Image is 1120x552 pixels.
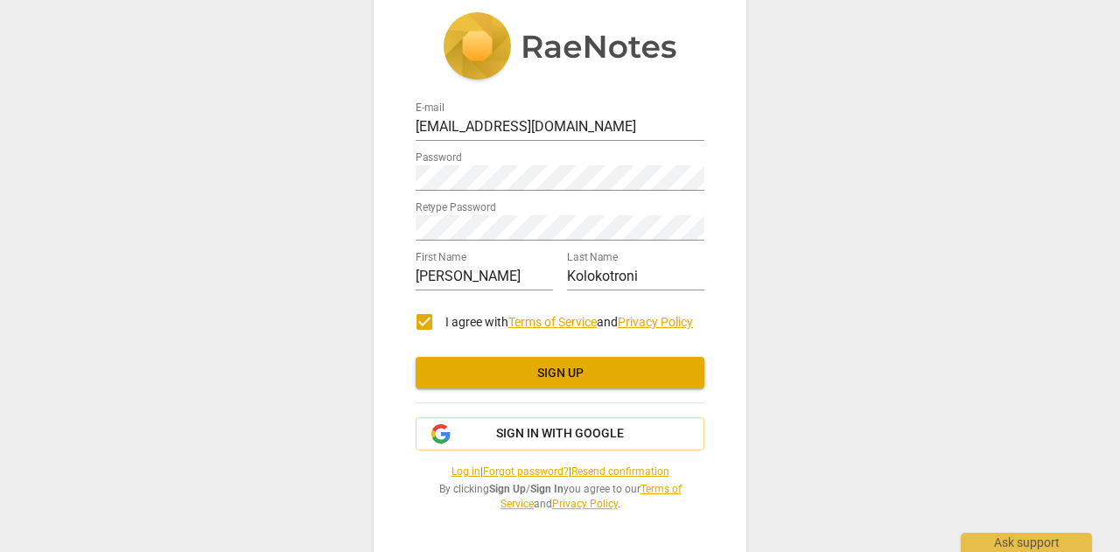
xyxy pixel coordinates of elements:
[552,498,618,510] a: Privacy Policy
[416,103,444,114] label: E-mail
[416,253,466,263] label: First Name
[416,153,462,164] label: Password
[567,253,618,263] label: Last Name
[445,315,693,329] span: I agree with and
[530,483,563,495] b: Sign In
[416,203,496,213] label: Retype Password
[451,465,480,478] a: Log in
[508,315,597,329] a: Terms of Service
[500,483,682,510] a: Terms of Service
[443,12,677,84] img: 5ac2273c67554f335776073100b6d88f.svg
[618,315,693,329] a: Privacy Policy
[416,417,704,451] button: Sign in with Google
[496,425,624,443] span: Sign in with Google
[489,483,526,495] b: Sign Up
[416,482,704,511] span: By clicking / you agree to our and .
[961,533,1092,552] div: Ask support
[571,465,669,478] a: Resend confirmation
[483,465,569,478] a: Forgot password?
[416,357,704,388] button: Sign up
[416,465,704,479] span: | |
[430,365,690,382] span: Sign up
